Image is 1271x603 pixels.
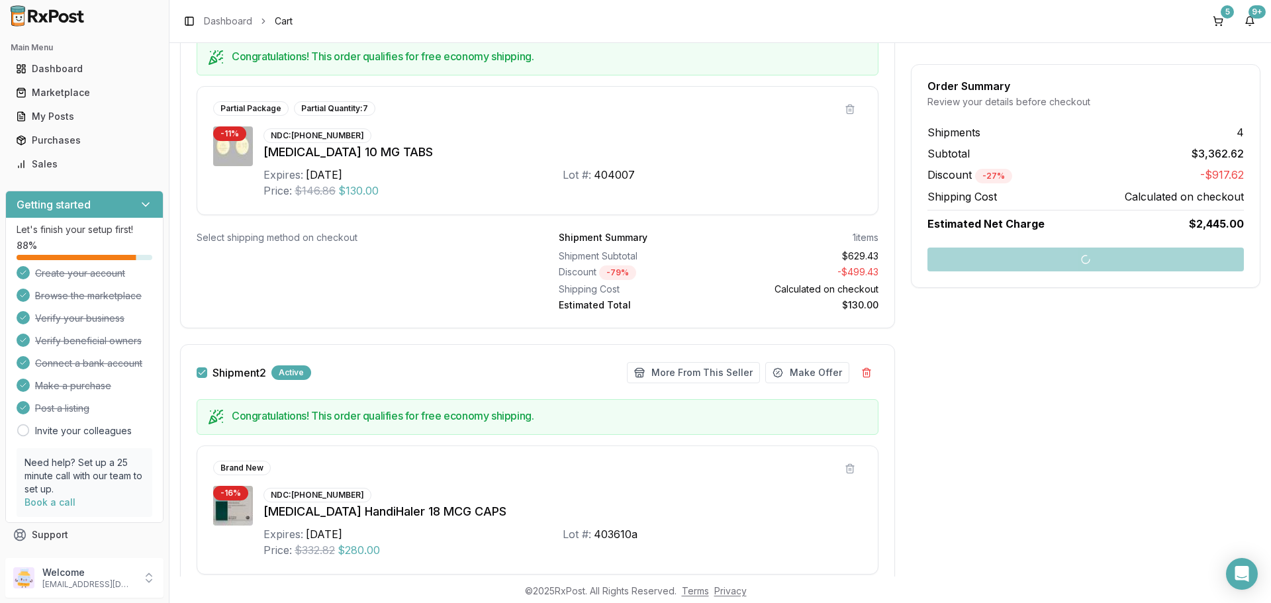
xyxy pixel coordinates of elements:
div: Purchases [16,134,153,147]
div: Price: [263,542,292,558]
div: Calculated on checkout [724,283,879,296]
div: [MEDICAL_DATA] HandiHaler 18 MCG CAPS [263,502,862,521]
a: Terms [682,585,709,596]
button: 9+ [1239,11,1260,32]
div: - 16 % [213,486,248,500]
div: Price: [263,183,292,199]
img: RxPost Logo [5,5,90,26]
span: $2,445.00 [1189,216,1244,232]
div: Brand New [213,461,271,475]
a: My Posts [11,105,158,128]
div: Order Summary [927,81,1244,91]
span: Make a purchase [35,379,111,393]
h3: Getting started [17,197,91,212]
div: Active [271,365,311,380]
span: Browse the marketplace [35,289,142,302]
div: Sales [16,158,153,171]
span: Discount [927,168,1012,181]
div: Select shipping method on checkout [197,231,516,244]
span: $332.82 [295,542,335,558]
div: 1 items [853,231,878,244]
div: $629.43 [724,250,879,263]
span: Verify your business [35,312,124,325]
button: My Posts [5,106,164,127]
div: Partial Quantity: 7 [294,101,375,116]
h5: Congratulations! This order qualifies for free economy shipping. [232,51,867,62]
span: Make Offer [790,366,842,379]
nav: breadcrumb [204,15,293,28]
div: Lot #: [563,526,591,542]
img: User avatar [13,567,34,588]
div: Review your details before checkout [927,95,1244,109]
span: Subtotal [927,146,970,162]
a: Book a call [24,496,75,508]
div: - $499.43 [724,265,879,280]
button: Dashboard [5,58,164,79]
span: Post a listing [35,402,89,415]
label: Shipment 2 [212,367,266,378]
button: Marketplace [5,82,164,103]
button: More From This Seller [627,362,760,383]
span: $130.00 [338,183,379,199]
a: Dashboard [204,15,252,28]
div: [MEDICAL_DATA] 10 MG TABS [263,143,862,162]
button: Support [5,523,164,547]
div: Expires: [263,167,303,183]
p: Need help? Set up a 25 minute call with our team to set up. [24,456,144,496]
span: Verify beneficial owners [35,334,142,348]
div: Dashboard [16,62,153,75]
p: Let's finish your setup first! [17,223,152,236]
div: NDC: [PHONE_NUMBER] [263,488,371,502]
div: - 11 % [213,126,246,141]
span: 88 % [17,239,37,252]
button: Make Offer [765,362,849,383]
span: Create your account [35,267,125,280]
button: Sales [5,154,164,175]
button: Purchases [5,130,164,151]
div: My Posts [16,110,153,123]
div: 404007 [594,167,635,183]
a: Invite your colleagues [35,424,132,438]
p: Welcome [42,566,134,579]
span: Estimated Net Charge [927,217,1045,230]
div: - 27 % [975,169,1012,183]
h5: Congratulations! This order qualifies for free economy shipping. [232,410,867,421]
a: Purchases [11,128,158,152]
div: Partial Package [213,101,289,116]
div: Estimated Total [559,299,714,312]
div: 5 [1221,5,1234,19]
div: Shipping Cost [559,283,714,296]
div: - 79 % [599,265,636,280]
div: Lot #: [563,167,591,183]
div: Discount [559,265,714,280]
span: $280.00 [338,542,380,558]
div: Open Intercom Messenger [1226,558,1258,590]
a: Marketplace [11,81,158,105]
span: $146.86 [295,183,336,199]
img: Jardiance 10 MG TABS [213,126,253,166]
span: 4 [1237,124,1244,140]
div: Shipment Subtotal [559,250,714,263]
div: Shipment Summary [559,231,647,244]
a: Dashboard [11,57,158,81]
div: NDC: [PHONE_NUMBER] [263,128,371,143]
div: 403610a [594,526,637,542]
div: $130.00 [724,299,879,312]
p: [EMAIL_ADDRESS][DOMAIN_NAME] [42,579,134,590]
span: Feedback [32,552,77,565]
span: $3,362.62 [1192,146,1244,162]
span: Cart [275,15,293,28]
span: -$917.62 [1200,167,1244,183]
span: Shipments [927,124,980,140]
a: Privacy [714,585,747,596]
div: [DATE] [306,167,342,183]
button: 5 [1207,11,1229,32]
h2: Main Menu [11,42,158,53]
div: Expires: [263,526,303,542]
div: Marketplace [16,86,153,99]
a: Sales [11,152,158,176]
span: Connect a bank account [35,357,142,370]
span: Shipping Cost [927,189,997,205]
div: 9+ [1248,5,1266,19]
